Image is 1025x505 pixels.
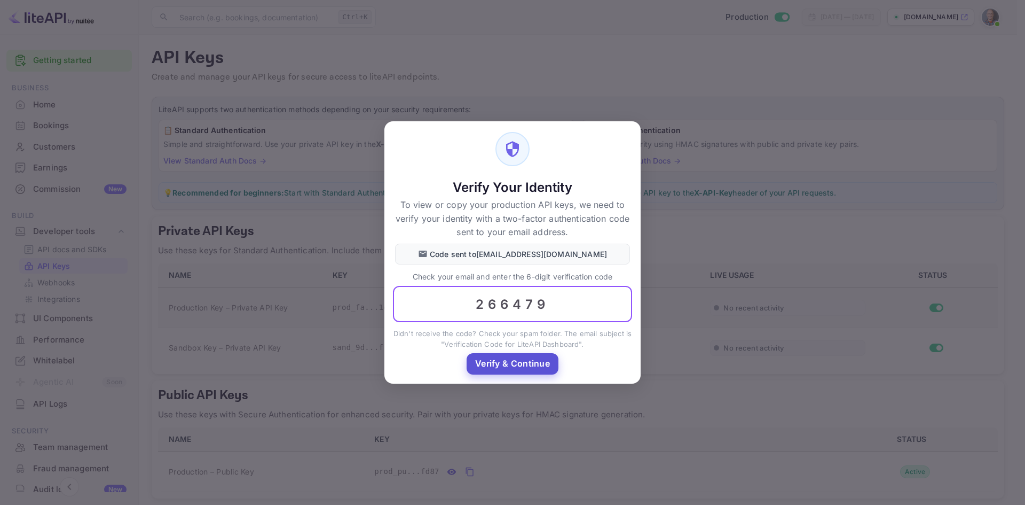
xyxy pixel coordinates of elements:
[395,179,630,196] h5: Verify Your Identity
[393,271,632,282] p: Check your email and enter the 6-digit verification code
[393,329,632,349] p: Didn't receive the code? Check your spam folder. The email subject is "Verification Code for Lite...
[430,248,607,260] p: Code sent to [EMAIL_ADDRESS][DOMAIN_NAME]
[395,198,630,239] p: To view or copy your production API keys, we need to verify your identity with a two-factor authe...
[467,353,558,374] button: Verify & Continue
[393,286,632,323] input: 000000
